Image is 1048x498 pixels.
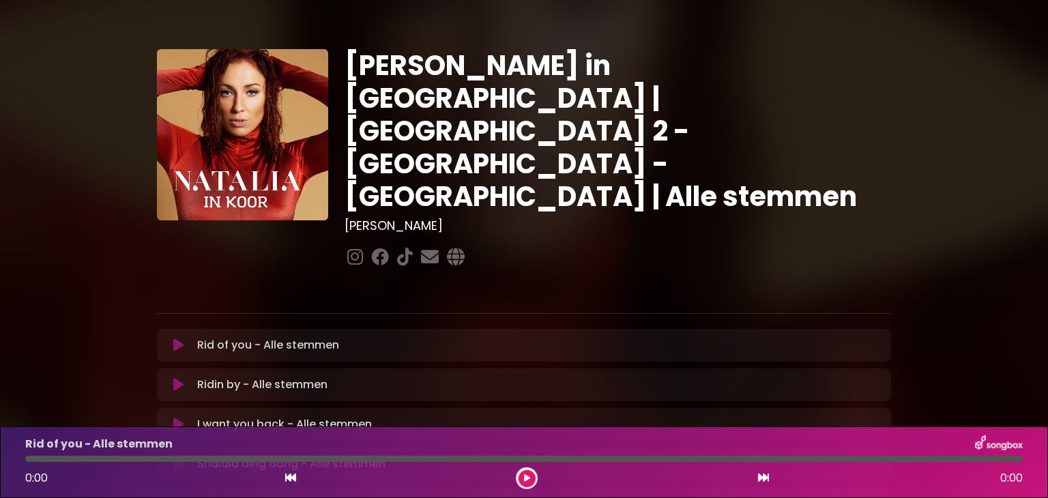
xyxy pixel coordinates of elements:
[25,470,48,486] span: 0:00
[197,377,327,393] p: Ridin by - Alle stemmen
[25,436,173,452] p: Rid of you - Alle stemmen
[157,49,328,220] img: YTVS25JmS9CLUqXqkEhs
[197,416,372,433] p: I want you back - Alle stemmen
[1000,470,1023,486] span: 0:00
[345,49,891,213] h1: [PERSON_NAME] in [GEOGRAPHIC_DATA] | [GEOGRAPHIC_DATA] 2 - [GEOGRAPHIC_DATA] - [GEOGRAPHIC_DATA] ...
[197,337,339,353] p: Rid of you - Alle stemmen
[975,435,1023,453] img: songbox-logo-white.png
[345,218,891,233] h3: [PERSON_NAME]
